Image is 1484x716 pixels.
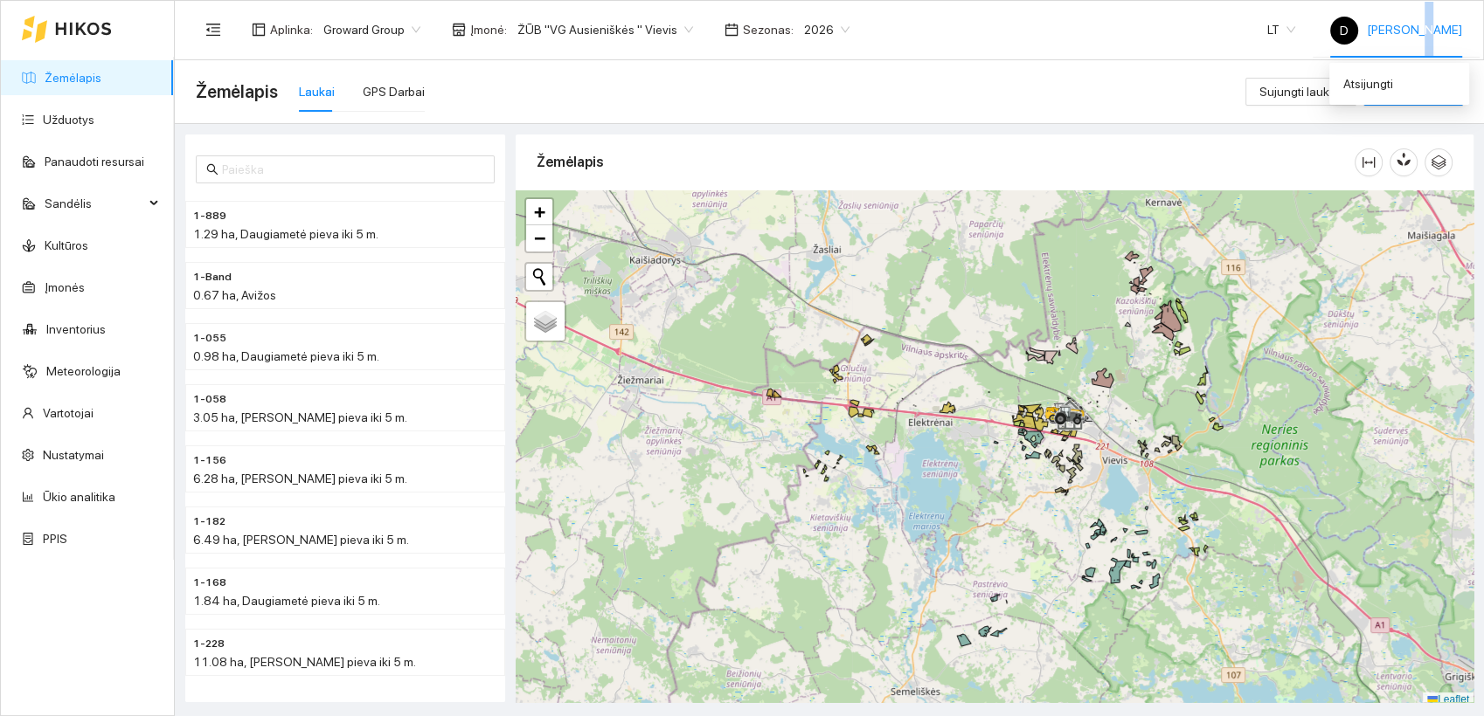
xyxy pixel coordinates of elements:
[193,330,226,347] span: 1-055
[1356,155,1382,169] span: column-width
[43,532,67,546] a: PPIS
[193,288,276,302] span: 0.67 ha, Avižos
[1427,693,1469,706] a: Leaflet
[1340,17,1349,45] span: D
[452,23,466,37] span: shop
[743,20,794,39] span: Sezonas :
[1245,78,1356,106] button: Sujungti laukus
[193,227,378,241] span: 1.29 ha, Daugiametė pieva iki 5 m.
[526,199,552,225] a: Zoom in
[206,163,218,176] span: search
[193,452,226,469] span: 1-156
[526,264,552,290] button: Initiate a new search
[252,23,266,37] span: layout
[1355,148,1383,176] button: column-width
[46,322,106,336] a: Inventorius
[193,655,416,669] span: 11.08 ha, [PERSON_NAME] pieva iki 5 m.
[45,238,88,252] a: Kultūros
[205,22,221,38] span: menu-fold
[193,410,407,424] span: 3.05 ha, [PERSON_NAME] pieva iki 5 m.
[193,269,232,286] span: 1-Band
[46,364,121,378] a: Meteorologija
[193,594,380,608] span: 1.84 ha, Daugiametė pieva iki 5 m.
[193,208,226,224] span: 1-889
[537,137,1355,187] div: Žemėlapis
[193,349,379,363] span: 0.98 ha, Daugiametė pieva iki 5 m.
[270,20,313,39] span: Aplinka :
[193,636,225,652] span: 1-228
[323,17,420,43] span: Groward Group
[45,155,144,169] a: Panaudoti resursai
[534,201,545,223] span: +
[1267,17,1295,43] span: LT
[534,227,545,249] span: −
[517,17,693,43] span: ŽŪB "VG Ausieniškės " Vievis
[43,490,115,504] a: Ūkio analitika
[1245,85,1356,99] a: Sujungti laukus
[1330,23,1462,37] span: [PERSON_NAME]
[470,20,507,39] span: Įmonė :
[1343,77,1393,91] span: Atsijungti
[193,391,226,408] span: 1-058
[196,12,231,47] button: menu-fold
[804,17,849,43] span: 2026
[43,113,94,127] a: Užduotys
[299,82,335,101] div: Laukai
[43,448,104,462] a: Nustatymai
[193,575,226,591] span: 1-168
[363,82,425,101] div: GPS Darbai
[193,472,407,485] span: 6.28 ha, [PERSON_NAME] pieva iki 5 m.
[193,533,409,547] span: 6.49 ha, [PERSON_NAME] pieva iki 5 m.
[526,302,565,341] a: Layers
[526,225,552,251] a: Zoom out
[45,186,144,221] span: Sandėlis
[43,406,94,420] a: Vartotojai
[45,71,101,85] a: Žemėlapis
[725,23,739,37] span: calendar
[45,280,85,294] a: Įmonės
[193,513,225,530] span: 1-182
[196,78,278,106] span: Žemėlapis
[1259,82,1342,101] span: Sujungti laukus
[222,160,484,179] input: Paieška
